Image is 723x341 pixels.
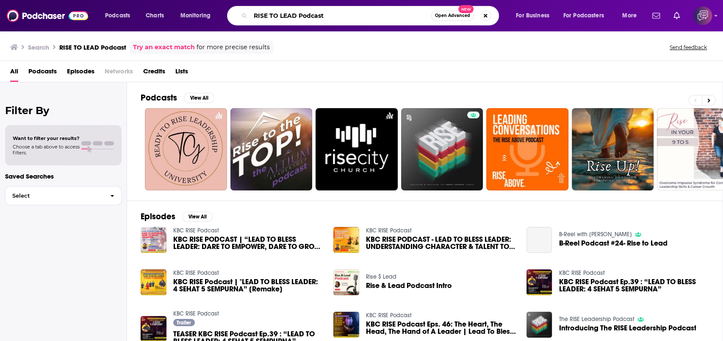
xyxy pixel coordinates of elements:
[563,10,604,22] span: For Podcasters
[649,8,663,23] a: Show notifications dropdown
[5,172,122,180] p: Saved Searches
[366,321,516,335] a: KBC RISE Podcast Eps. 46: The Heart, The Head, The Hand of A Leader | Lead To Bless Leader Workshop
[435,14,470,18] span: Open Advanced
[366,273,396,280] a: Rise $ Lead
[13,144,80,156] span: Choose a tab above to access filters.
[10,64,18,82] a: All
[333,312,359,338] img: KBC RISE Podcast Eps. 46: The Heart, The Head, The Hand of A Leader | Lead To Bless Leader Workshop
[250,9,431,22] input: Search podcasts, credits, & more...
[175,64,188,82] a: Lists
[59,43,126,51] h3: RISE TO LEAD Podcast
[133,42,195,52] a: Try an exact match
[366,282,452,289] a: Rise & Lead Podcast Intro
[173,310,219,317] a: KBC RISE Podcast
[616,9,647,22] button: open menu
[526,269,552,295] img: KBC RISE Podcast Ep.39 : “LEAD TO BLESS LEADER: 4 SEHAT 5 SEMPURNA”
[175,9,222,22] button: open menu
[667,44,709,51] button: Send feedback
[333,227,359,253] img: KBC RISE PODCAST - LEAD TO BLESS LEADER: UNDERSTANDING CHARACTER & TALENT TO CREATE A WINNING TEAM
[6,193,103,198] span: Select
[143,64,165,82] a: Credits
[141,227,166,253] img: KBC RISE PODCAST | “LEAD TO BLESS LEADER: DARE TO EMPOWER, DARE TO GROW CHAMPION!”
[559,324,696,332] a: Introducing The RISE Leadership Podcast
[622,10,637,22] span: More
[141,211,213,222] a: EpisodesView All
[28,64,57,82] a: Podcasts
[7,8,88,24] img: Podchaser - Follow, Share and Rate Podcasts
[559,231,632,238] a: B-Reel with Brad
[5,104,122,117] h2: Filter By
[559,316,634,323] a: The RISE Leadership Podcast
[366,312,412,319] a: KBC RISE Podcast
[141,92,177,103] h2: Podcasts
[184,93,214,103] button: View All
[670,8,683,23] a: Show notifications dropdown
[526,312,552,338] img: Introducing The RISE Leadership Podcast
[366,227,412,234] a: KBC RISE Podcast
[197,42,270,52] span: for more precise results
[141,269,166,295] img: KBC RISE Podcast | "LEAD TO BLESS LEADER: 4 SEHAT 5 SEMPURNA” [Remake]
[28,43,49,51] h3: Search
[559,269,604,277] a: KBC RISE Podcast
[146,10,164,22] span: Charts
[559,278,709,293] a: KBC RISE Podcast Ep.39 : “LEAD TO BLESS LEADER: 4 SEHAT 5 SEMPURNA”
[182,212,213,222] button: View All
[559,240,667,247] a: B-Reel Podcast #24- Rise to Lead
[141,92,214,103] a: PodcastsView All
[431,11,474,21] button: Open AdvancedNew
[693,6,712,25] button: Show profile menu
[235,6,507,25] div: Search podcasts, credits, & more...
[516,10,549,22] span: For Business
[366,236,516,250] a: KBC RISE PODCAST - LEAD TO BLESS LEADER: UNDERSTANDING CHARACTER & TALENT TO CREATE A WINNING TEAM
[99,9,141,22] button: open menu
[173,278,324,293] a: KBC RISE Podcast | "LEAD TO BLESS LEADER: 4 SEHAT 5 SEMPURNA” [Remake]
[173,236,324,250] a: KBC RISE PODCAST | “LEAD TO BLESS LEADER: DARE TO EMPOWER, DARE TO GROW CHAMPION!”
[180,10,211,22] span: Monitoring
[558,9,616,22] button: open menu
[67,64,94,82] a: Episodes
[173,227,219,234] a: KBC RISE Podcast
[140,9,169,22] a: Charts
[510,9,560,22] button: open menu
[458,5,474,13] span: New
[105,10,130,22] span: Podcasts
[105,64,133,82] span: Networks
[13,135,80,141] span: Want to filter your results?
[5,186,122,205] button: Select
[693,6,712,25] span: Logged in as corioliscompany
[693,6,712,25] img: User Profile
[141,211,175,222] h2: Episodes
[526,227,552,253] a: B-Reel Podcast #24- Rise to Lead
[173,269,219,277] a: KBC RISE Podcast
[177,320,191,325] span: Trailer
[333,269,359,295] img: Rise & Lead Podcast Intro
